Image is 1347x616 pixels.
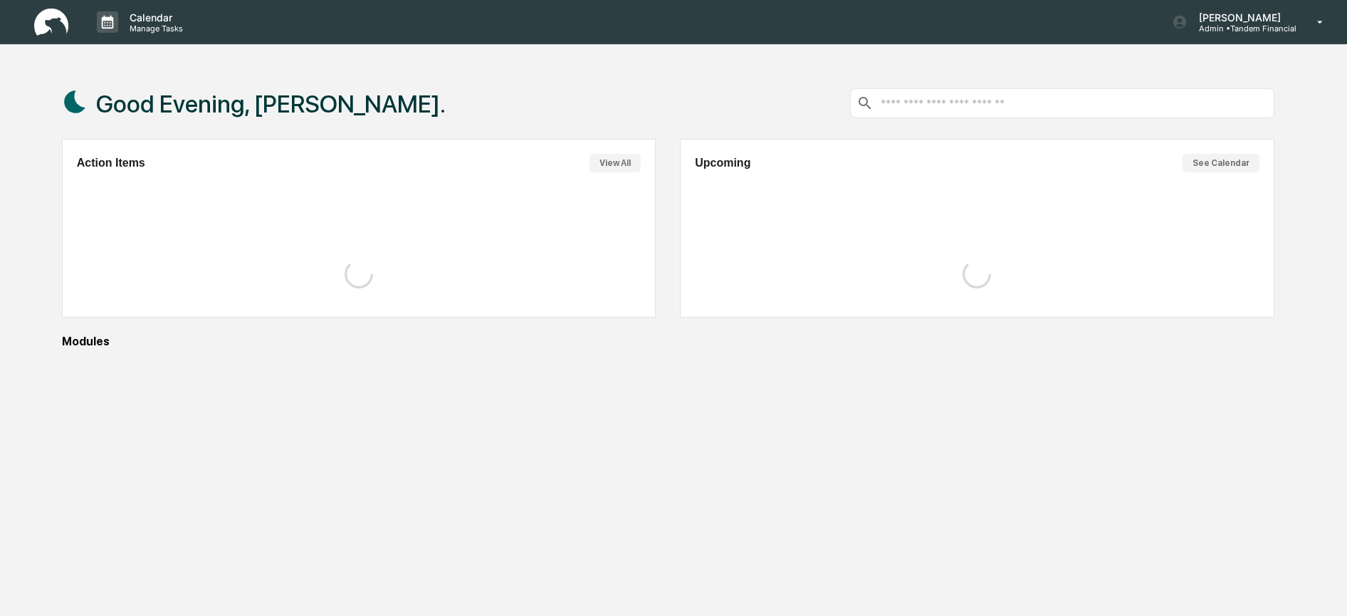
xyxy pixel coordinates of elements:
p: [PERSON_NAME] [1188,11,1296,24]
p: Manage Tasks [118,24,190,33]
img: logo [34,9,68,36]
button: View All [589,154,641,172]
div: Modules [62,335,1274,348]
button: See Calendar [1183,154,1259,172]
p: Admin • Tandem Financial [1188,24,1296,33]
p: Calendar [118,11,190,24]
h2: Action Items [77,157,145,169]
h2: Upcoming [695,157,750,169]
h1: Good Evening, [PERSON_NAME]. [96,90,446,118]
